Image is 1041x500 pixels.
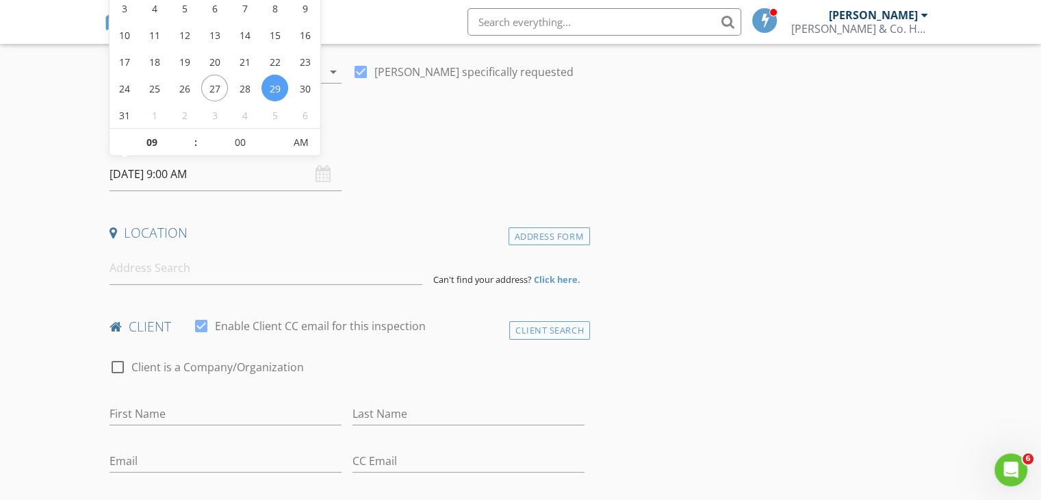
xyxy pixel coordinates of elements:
span: Can't find your address? [433,273,532,286]
div: Address Form [509,227,590,246]
label: [PERSON_NAME] specifically requested [374,65,574,79]
span: September 5, 2025 [261,101,288,128]
input: Address Search [110,251,422,285]
strong: Click here. [534,273,580,286]
span: August 15, 2025 [261,21,288,48]
span: August 20, 2025 [201,48,228,75]
span: August 23, 2025 [292,48,318,75]
span: August 19, 2025 [171,48,198,75]
h4: Date/Time [110,130,584,148]
a: SPECTORA [104,18,256,47]
span: August 18, 2025 [142,48,168,75]
span: September 6, 2025 [292,101,318,128]
span: : [194,129,198,156]
span: August 16, 2025 [292,21,318,48]
input: Select date [110,158,342,191]
span: September 1, 2025 [142,101,168,128]
span: August 29, 2025 [261,75,288,101]
img: The Best Home Inspection Software - Spectora [104,7,134,37]
span: August 22, 2025 [261,48,288,75]
span: August 17, 2025 [112,48,138,75]
span: August 21, 2025 [231,48,258,75]
h4: client [110,318,584,336]
span: September 4, 2025 [231,101,258,128]
span: August 27, 2025 [201,75,228,101]
span: August 24, 2025 [112,75,138,101]
span: August 31, 2025 [112,101,138,128]
div: Client Search [509,321,590,340]
input: Search everything... [467,8,741,36]
h4: Location [110,224,584,242]
span: September 2, 2025 [171,101,198,128]
span: August 28, 2025 [231,75,258,101]
div: [PERSON_NAME] [829,8,918,22]
span: 6 [1023,453,1033,464]
span: August 13, 2025 [201,21,228,48]
span: August 14, 2025 [231,21,258,48]
div: Meyer & Co. Home Inspections, LLC [791,22,928,36]
span: August 25, 2025 [142,75,168,101]
span: Click to toggle [283,129,320,156]
span: August 30, 2025 [292,75,318,101]
span: August 11, 2025 [142,21,168,48]
iframe: Intercom live chat [994,453,1027,486]
span: September 3, 2025 [201,101,228,128]
i: arrow_drop_down [325,64,342,80]
label: Enable Client CC email for this inspection [215,319,426,333]
label: Client is a Company/Organization [131,360,304,374]
span: August 12, 2025 [171,21,198,48]
span: August 26, 2025 [171,75,198,101]
span: August 10, 2025 [112,21,138,48]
